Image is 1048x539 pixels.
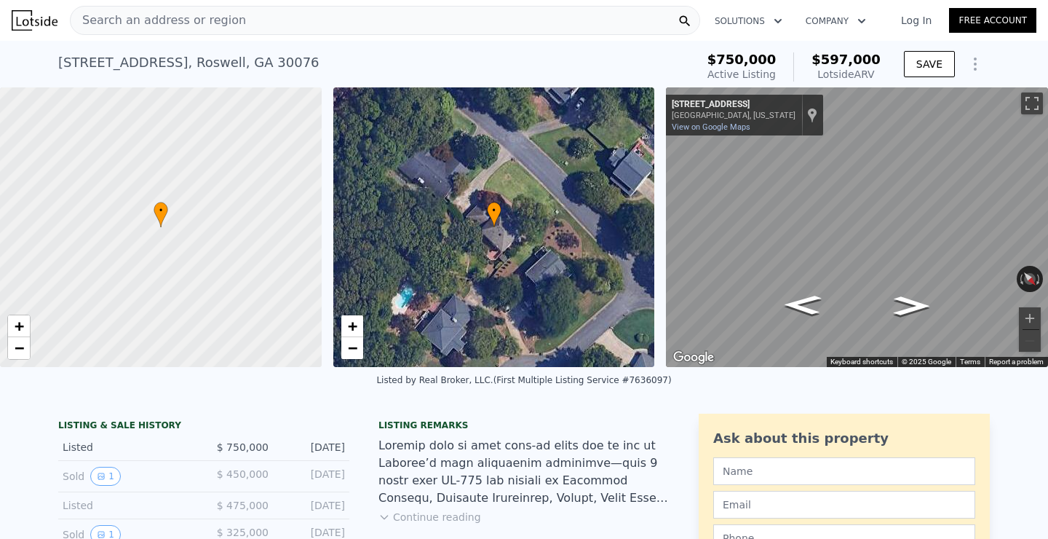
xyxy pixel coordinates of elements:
[217,527,269,538] span: $ 325,000
[884,13,949,28] a: Log In
[830,357,893,367] button: Keyboard shortcuts
[961,50,990,79] button: Show Options
[949,8,1036,33] a: Free Account
[703,8,794,34] button: Solutions
[670,348,718,367] a: Open this area in Google Maps (opens a new window)
[713,428,975,449] div: Ask about this property
[487,202,501,227] div: •
[989,358,1044,366] a: Report a problem
[1019,330,1041,352] button: Zoom out
[666,87,1048,367] div: Street View
[71,12,246,29] span: Search an address or region
[672,111,795,120] div: [GEOGRAPHIC_DATA], [US_STATE]
[666,87,1048,367] div: Map
[378,420,670,431] div: Listing remarks
[63,467,192,486] div: Sold
[1017,266,1042,293] button: Reset the view
[811,67,881,82] div: Lotside ARV
[58,420,349,434] div: LISTING & SALE HISTORY
[378,437,670,507] div: Loremip dolo si amet cons-ad elits doe te inc ut Laboree’d magn aliquaenim adminimve—quis 9 nostr...
[1019,307,1041,329] button: Zoom in
[217,468,269,480] span: $ 450,000
[672,99,795,111] div: [STREET_ADDRESS]
[672,122,750,132] a: View on Google Maps
[217,500,269,511] span: $ 475,000
[217,441,269,453] span: $ 750,000
[807,107,817,123] a: Show location on map
[713,491,975,519] input: Email
[15,317,24,335] span: +
[63,440,192,455] div: Listed
[1036,266,1044,292] button: Rotate clockwise
[811,52,881,67] span: $597,000
[713,457,975,485] input: Name
[794,8,878,34] button: Company
[487,204,501,217] span: •
[376,375,671,385] div: Listed by Real Broker, LLC. (First Multiple Listing Service #7636097)
[347,339,357,357] span: −
[768,291,838,319] path: Go Southeast, Shadow Pine Dr
[15,339,24,357] span: −
[878,292,945,320] path: Go Northwest, Shadow Pine Dr
[1021,93,1043,114] button: Toggle fullscreen view
[670,348,718,367] img: Google
[280,440,345,455] div: [DATE]
[63,498,192,513] div: Listed
[90,467,121,486] button: View historical data
[341,337,363,359] a: Zoom out
[707,52,777,67] span: $750,000
[378,510,481,524] button: Continue reading
[1017,266,1025,292] button: Rotate counterclockwise
[154,202,168,227] div: •
[960,358,980,366] a: Terms (opens in new tab)
[341,315,363,337] a: Zoom in
[280,498,345,513] div: [DATE]
[902,358,951,366] span: © 2025 Google
[707,68,776,80] span: Active Listing
[8,337,30,359] a: Zoom out
[154,204,168,217] span: •
[8,315,30,337] a: Zoom in
[347,317,357,335] span: +
[58,52,319,73] div: [STREET_ADDRESS] , Roswell , GA 30076
[12,10,57,31] img: Lotside
[280,467,345,486] div: [DATE]
[904,51,955,77] button: SAVE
